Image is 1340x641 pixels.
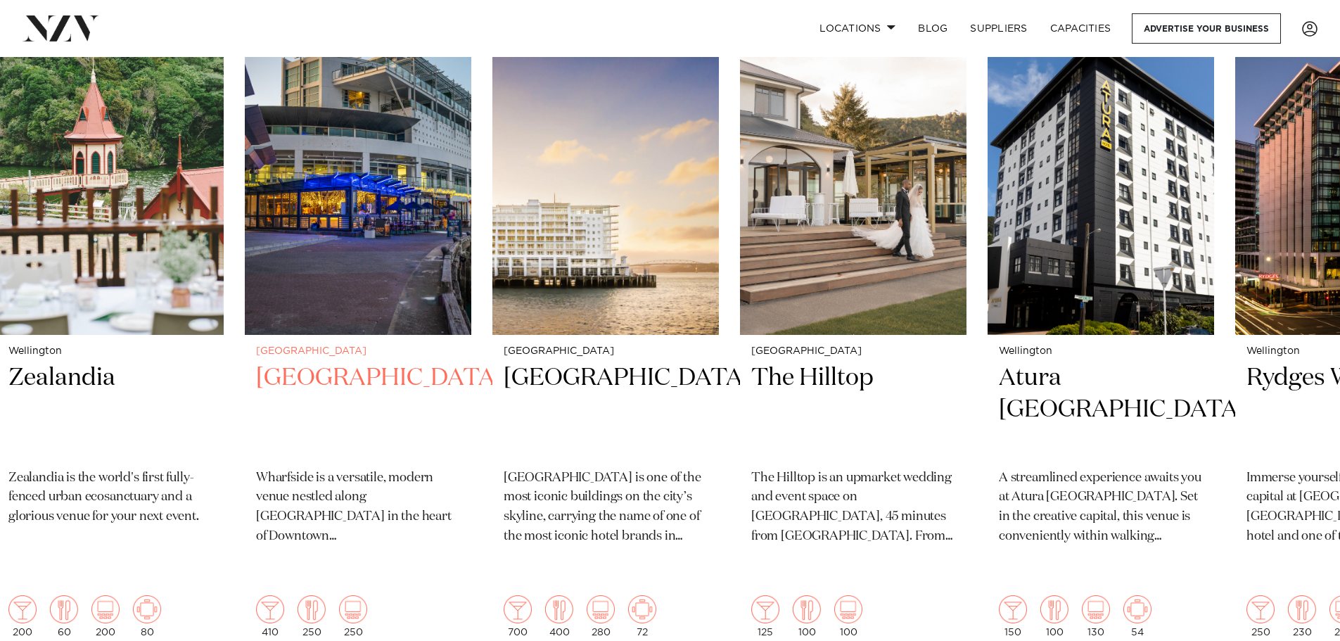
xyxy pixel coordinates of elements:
[751,595,779,623] img: cocktail.png
[1288,595,1316,637] div: 230
[256,595,284,623] img: cocktail.png
[999,362,1203,457] h2: Atura [GEOGRAPHIC_DATA]
[504,362,708,457] h2: [GEOGRAPHIC_DATA]
[91,595,120,623] img: theatre.png
[504,595,532,623] img: cocktail.png
[23,15,99,41] img: nzv-logo.png
[339,595,367,637] div: 250
[8,595,37,637] div: 200
[1040,595,1068,623] img: dining.png
[751,346,955,357] small: [GEOGRAPHIC_DATA]
[999,346,1203,357] small: Wellington
[298,595,326,637] div: 250
[1040,595,1068,637] div: 100
[1039,13,1123,44] a: Capacities
[1123,595,1151,637] div: 54
[751,595,779,637] div: 125
[628,595,656,637] div: 72
[628,595,656,623] img: meeting.png
[133,595,161,637] div: 80
[1246,595,1275,623] img: cocktail.png
[91,595,120,637] div: 200
[587,595,615,637] div: 280
[959,13,1038,44] a: SUPPLIERS
[1246,595,1275,637] div: 250
[834,595,862,637] div: 100
[504,346,708,357] small: [GEOGRAPHIC_DATA]
[8,346,212,357] small: Wellington
[256,346,460,357] small: [GEOGRAPHIC_DATA]
[504,469,708,547] p: [GEOGRAPHIC_DATA] is one of the most iconic buildings on the city’s skyline, carrying the name of...
[1082,595,1110,623] img: theatre.png
[256,362,460,457] h2: [GEOGRAPHIC_DATA]
[256,469,460,547] p: Wharfside is a versatile, modern venue nestled along [GEOGRAPHIC_DATA] in the heart of Downtown [...
[298,595,326,623] img: dining.png
[834,595,862,623] img: theatre.png
[999,595,1027,623] img: cocktail.png
[1132,13,1281,44] a: Advertise your business
[1123,595,1151,623] img: meeting.png
[50,595,78,637] div: 60
[999,469,1203,547] p: A streamlined experience awaits you at Atura [GEOGRAPHIC_DATA]. Set in the creative capital, this...
[545,595,573,637] div: 400
[793,595,821,637] div: 100
[8,469,212,528] p: Zealandia is the world's first fully-fenced urban ecosanctuary and a glorious venue for your next...
[907,13,959,44] a: BLOG
[8,595,37,623] img: cocktail.png
[751,469,955,547] p: The Hilltop is an upmarket wedding and event space on [GEOGRAPHIC_DATA], 45 minutes from [GEOGRAP...
[587,595,615,623] img: theatre.png
[8,362,212,457] h2: Zealandia
[133,595,161,623] img: meeting.png
[1082,595,1110,637] div: 130
[751,362,955,457] h2: The Hilltop
[256,595,284,637] div: 410
[545,595,573,623] img: dining.png
[50,595,78,623] img: dining.png
[504,595,532,637] div: 700
[793,595,821,623] img: dining.png
[1288,595,1316,623] img: dining.png
[339,595,367,623] img: theatre.png
[999,595,1027,637] div: 150
[808,13,907,44] a: Locations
